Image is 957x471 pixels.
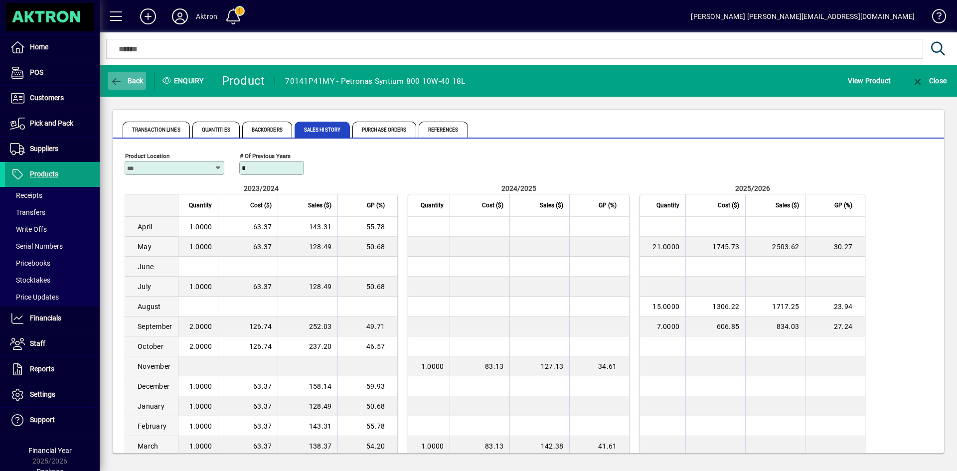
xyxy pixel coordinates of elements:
span: Staff [30,339,45,347]
span: 21.0000 [652,243,679,251]
span: 2023/2024 [244,184,279,192]
a: Reports [5,357,100,382]
td: April [125,217,178,237]
span: Pick and Pack [30,119,73,127]
span: 143.31 [309,422,332,430]
span: 63.37 [253,243,272,251]
span: 2503.62 [772,243,799,251]
span: 59.93 [366,382,385,390]
span: References [419,122,468,138]
span: 63.37 [253,442,272,450]
span: 50.68 [366,243,385,251]
span: 606.85 [717,322,740,330]
span: 1.0000 [189,243,212,251]
span: 63.37 [253,422,272,430]
td: January [125,396,178,416]
span: 63.37 [253,402,272,410]
span: 83.13 [485,362,503,370]
span: Serial Numbers [10,242,63,250]
span: Financials [30,314,61,322]
span: Back [110,77,144,85]
a: Customers [5,86,100,111]
span: Cost ($) [482,200,503,211]
span: 834.03 [777,322,799,330]
span: 1.0000 [189,402,212,410]
span: 7.0000 [657,322,680,330]
span: Stocktakes [10,276,50,284]
span: 126.74 [249,342,272,350]
span: Backorders [242,122,292,138]
span: 1.0000 [189,442,212,450]
span: 128.49 [309,243,332,251]
div: Enquiry [155,73,214,89]
span: 142.38 [541,442,564,450]
span: 83.13 [485,442,503,450]
a: Receipts [5,187,100,204]
a: Financials [5,306,100,331]
span: Quantity [656,200,679,211]
mat-label: Product Location [125,153,169,159]
span: 15.0000 [652,303,679,311]
a: Pick and Pack [5,111,100,136]
button: Add [132,7,164,25]
span: Support [30,416,55,424]
td: February [125,416,178,436]
span: Receipts [10,191,42,199]
span: Transaction Lines [123,122,190,138]
td: March [125,436,178,456]
span: Quantity [189,200,212,211]
span: 1.0000 [189,422,212,430]
span: 27.24 [834,322,852,330]
span: Pricebooks [10,259,50,267]
span: 2024/2025 [501,184,536,192]
div: [PERSON_NAME] [PERSON_NAME][EMAIL_ADDRESS][DOMAIN_NAME] [691,8,915,24]
span: GP (%) [834,200,852,211]
span: Cost ($) [250,200,272,211]
td: December [125,376,178,396]
span: Transfers [10,208,45,216]
span: 128.49 [309,283,332,291]
span: 55.78 [366,223,385,231]
span: 126.74 [249,322,272,330]
div: Product [222,73,265,89]
span: 252.03 [309,322,332,330]
span: 127.13 [541,362,564,370]
span: 50.68 [366,402,385,410]
a: Support [5,408,100,433]
a: Write Offs [5,221,100,238]
a: POS [5,60,100,85]
span: Cost ($) [718,200,739,211]
span: 1.0000 [421,362,444,370]
a: Pricebooks [5,255,100,272]
a: Home [5,35,100,60]
span: 50.68 [366,283,385,291]
span: 30.27 [834,243,852,251]
span: 46.57 [366,342,385,350]
app-page-header-button: Back [100,72,155,90]
span: 1.0000 [421,442,444,450]
span: 1.0000 [189,283,212,291]
span: 1306.22 [712,303,739,311]
span: 158.14 [309,382,332,390]
mat-label: # of previous years [240,153,291,159]
td: July [125,277,178,297]
span: 1.0000 [189,223,212,231]
div: Aktron [196,8,217,24]
span: Price Updates [10,293,59,301]
a: Knowledge Base [925,2,945,34]
span: 128.49 [309,402,332,410]
span: 55.78 [366,422,385,430]
a: Serial Numbers [5,238,100,255]
span: POS [30,68,43,76]
td: October [125,336,178,356]
span: 1717.25 [772,303,799,311]
span: Purchase Orders [352,122,416,138]
td: November [125,356,178,376]
a: Price Updates [5,289,100,306]
button: Back [108,72,146,90]
span: 63.37 [253,382,272,390]
span: 2.0000 [189,322,212,330]
span: 63.37 [253,223,272,231]
span: Home [30,43,48,51]
span: Quantities [192,122,240,138]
